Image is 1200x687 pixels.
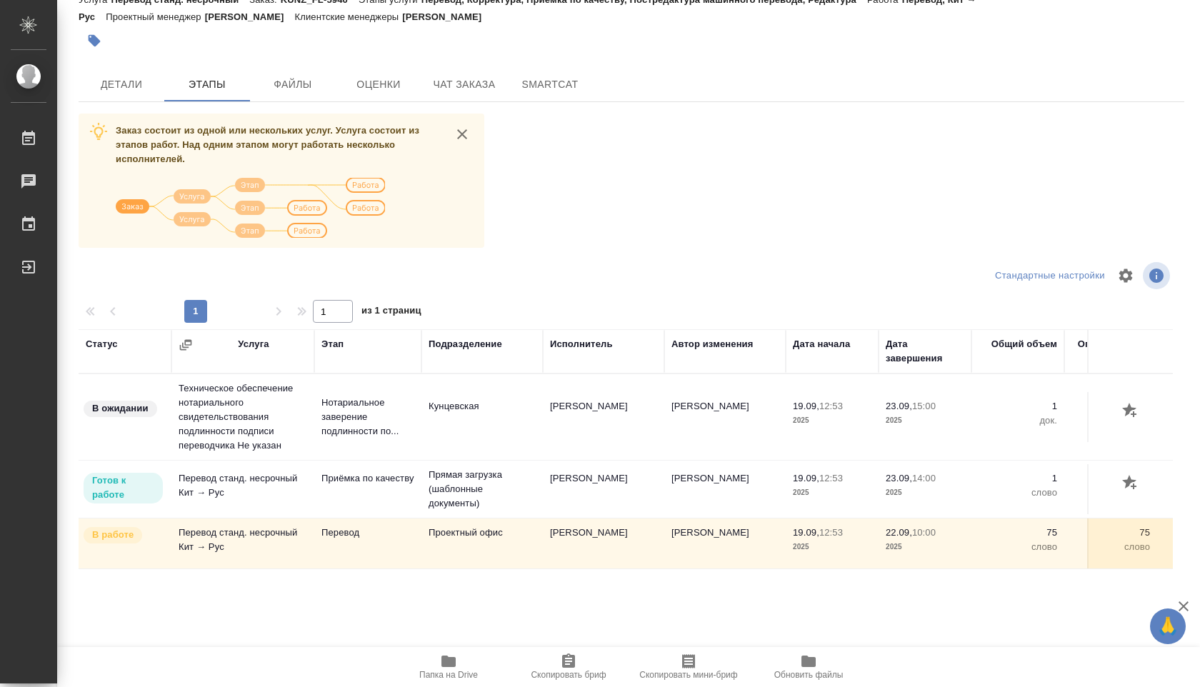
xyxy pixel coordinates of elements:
p: В работе [92,528,134,542]
span: Этапы [173,76,241,94]
p: слово [979,486,1057,500]
span: Заказ состоит из одной или нескольких услуг. Услуга состоит из этапов работ. Над одним этапом мог... [116,125,419,164]
div: Автор изменения [671,337,753,351]
button: close [451,124,473,145]
p: слово [1071,540,1150,554]
td: [PERSON_NAME] [664,392,786,442]
span: Папка на Drive [419,670,478,680]
span: Настроить таблицу [1109,259,1143,293]
p: [PERSON_NAME] [402,11,492,22]
p: В ожидании [92,401,149,416]
span: Оценки [344,76,413,94]
p: Нотариальное заверение подлинности по... [321,396,414,438]
button: Добавить оценку [1119,471,1143,496]
p: слово [979,540,1057,554]
p: 1 [979,399,1057,413]
p: док. [979,413,1057,428]
p: 2025 [793,486,871,500]
p: 2025 [793,413,871,428]
p: Перевод [321,526,414,540]
p: 15:00 [912,401,936,411]
td: [PERSON_NAME] [543,392,664,442]
td: [PERSON_NAME] [664,464,786,514]
button: Папка на Drive [389,647,509,687]
button: Добавить тэг [79,25,110,56]
div: Услуга [238,337,269,351]
p: 2025 [886,413,964,428]
td: Перевод станд. несрочный Кит → Рус [171,464,314,514]
span: SmartCat [516,76,584,94]
p: 14:00 [912,473,936,483]
p: 1 [1071,399,1150,413]
span: Чат заказа [430,76,499,94]
p: 19.09, [793,473,819,483]
div: split button [991,265,1109,287]
button: Сгруппировать [179,338,193,352]
div: Оплачиваемый объем [1071,337,1150,366]
button: 🙏 [1150,608,1186,644]
p: 1 [1071,471,1150,486]
button: Скопировать мини-бриф [629,647,749,687]
div: Дата завершения [886,337,964,366]
p: 75 [979,526,1057,540]
p: слово [1071,486,1150,500]
td: Техническое обеспечение нотариального свидетельствования подлинности подписи переводчика Не указан [171,374,314,460]
span: из 1 страниц [361,302,421,323]
span: Детали [87,76,156,94]
p: 2025 [793,540,871,554]
td: Кунцевская [421,392,543,442]
span: Обновить файлы [774,670,844,680]
p: 12:53 [819,527,843,538]
p: 12:53 [819,401,843,411]
p: Проектный менеджер [106,11,204,22]
button: Обновить файлы [749,647,869,687]
p: док. [1071,413,1150,428]
p: Приёмка по качеству [321,471,414,486]
td: Проектный офис [421,518,543,568]
button: Скопировать бриф [509,647,629,687]
p: 19.09, [793,401,819,411]
div: Исполнитель [550,337,613,351]
div: Общий объем [991,337,1057,351]
td: Прямая загрузка (шаблонные документы) [421,461,543,518]
p: 75 [1071,526,1150,540]
div: Дата начала [793,337,850,351]
p: 2025 [886,486,964,500]
td: [PERSON_NAME] [543,518,664,568]
td: Перевод станд. несрочный Кит → Рус [171,518,314,568]
span: Посмотреть информацию [1143,262,1173,289]
p: 10:00 [912,527,936,538]
td: [PERSON_NAME] [664,518,786,568]
span: Скопировать бриф [531,670,606,680]
button: Добавить оценку [1119,399,1143,423]
p: 23.09, [886,473,912,483]
div: Этап [321,337,344,351]
p: 2025 [886,540,964,554]
p: [PERSON_NAME] [205,11,295,22]
p: 12:53 [819,473,843,483]
span: Файлы [259,76,327,94]
span: 🙏 [1156,611,1180,641]
p: 19.09, [793,527,819,538]
td: [PERSON_NAME] [543,464,664,514]
p: 1 [979,471,1057,486]
p: Клиентские менеджеры [295,11,403,22]
div: Подразделение [429,337,502,351]
p: Готов к работе [92,473,154,502]
span: Скопировать мини-бриф [639,670,737,680]
p: 22.09, [886,527,912,538]
p: 23.09, [886,401,912,411]
div: Статус [86,337,118,351]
